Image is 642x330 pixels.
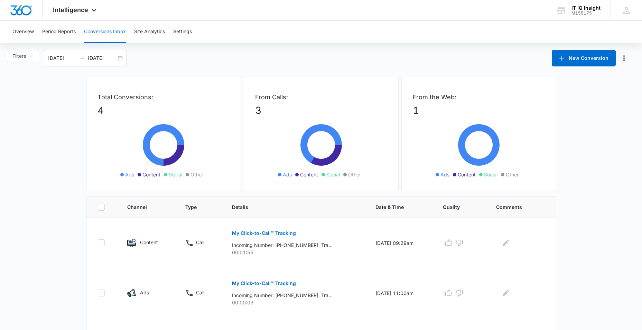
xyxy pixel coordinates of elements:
span: Other [506,171,519,178]
button: New Conversion [552,50,616,66]
p: 3 [255,103,387,118]
span: Content [458,171,476,178]
button: Edit Comments [500,237,511,248]
span: Details [232,203,349,211]
p: Incoming Number: [PHONE_NUMBER], Tracking Number: [PHONE_NUMBER], Ring To: [PHONE_NUMBER], Caller... [232,292,333,299]
div: account name [571,5,601,11]
td: [DATE] 11:00am [367,268,435,318]
div: account id [571,11,601,16]
button: Settings [173,21,192,43]
span: Content [300,171,318,178]
p: Ads [140,289,149,296]
button: Site Analytics [134,21,165,43]
span: Ads [283,171,292,178]
span: Type [185,203,205,211]
button: My Click-to-Call™ Tracking [232,275,296,292]
p: Call [196,289,204,296]
span: swap-right [80,55,85,61]
p: Call [196,239,204,246]
input: Start date [48,54,77,62]
span: Comments [496,203,534,211]
span: Ads [125,171,134,178]
p: 4 [97,103,230,118]
p: Content [140,239,158,246]
button: Edit Comments [500,287,511,299]
button: Conversions Inbox [84,21,126,43]
p: My Click-to-Call™ Tracking [232,281,296,286]
button: Filters [7,50,39,62]
td: [DATE] 09:29am [367,218,435,268]
p: From the Web: [413,92,545,102]
p: Total Conversions: [97,92,230,102]
span: Intelligence [53,6,88,13]
span: Other [348,171,361,178]
p: My Click-to-Call™ Tracking [232,231,296,236]
span: Ads [440,171,449,178]
span: Social [326,171,340,178]
p: 1 [413,103,545,118]
span: to [80,55,85,61]
p: 00:00:03 [232,299,359,306]
span: Content [142,171,160,178]
p: Incoming Number: [PHONE_NUMBER], Tracking Number: [PHONE_NUMBER], Ring To: [PHONE_NUMBER], Caller... [232,241,333,249]
button: Overview [12,21,34,43]
span: Social [484,171,497,178]
button: Manage Numbers [618,53,630,64]
span: Channel [127,203,159,211]
button: Period Reports [42,21,76,43]
span: Social [169,171,182,178]
span: Quality [443,203,469,211]
span: Date & Time [375,203,416,211]
input: End date [88,54,117,62]
p: From Calls: [255,92,387,102]
button: My Click-to-Call™ Tracking [232,225,296,241]
span: Filters [12,52,26,60]
span: Other [190,171,203,178]
p: 00:01:55 [232,249,359,256]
